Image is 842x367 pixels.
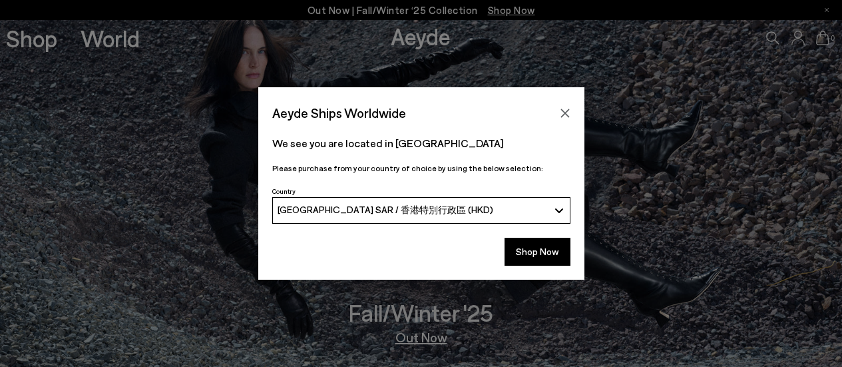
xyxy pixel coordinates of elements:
span: Aeyde Ships Worldwide [272,101,406,125]
p: Please purchase from your country of choice by using the below selection: [272,162,570,175]
span: [GEOGRAPHIC_DATA] SAR / 香港特別行政區 (HKD) [278,204,493,216]
p: We see you are located in [GEOGRAPHIC_DATA] [272,135,570,151]
span: Country [272,187,296,195]
button: Shop Now [505,238,570,266]
button: Close [555,103,575,123]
